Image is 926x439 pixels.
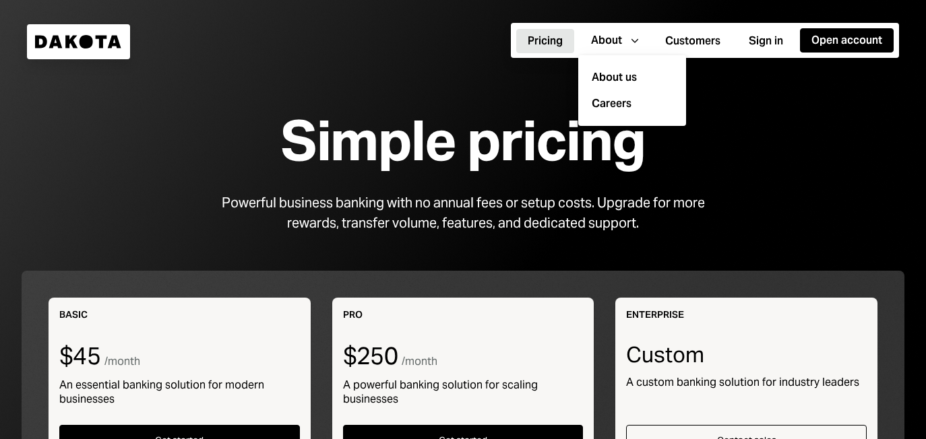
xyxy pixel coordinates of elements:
[59,308,300,321] div: Basic
[654,29,732,53] button: Customers
[59,343,100,370] div: $45
[104,354,140,369] div: / month
[586,63,678,91] a: About us
[516,29,574,53] button: Pricing
[654,28,732,54] a: Customers
[402,354,437,369] div: / month
[800,28,894,53] button: Open account
[592,96,683,112] a: Careers
[591,33,622,48] div: About
[737,28,795,54] a: Sign in
[204,193,722,233] div: Powerful business banking with no annual fees or setup costs. Upgrade for more rewards, transfer ...
[343,308,584,321] div: Pro
[626,343,867,366] div: Custom
[580,28,648,53] button: About
[586,65,678,91] div: About us
[626,375,867,389] div: A custom banking solution for industry leaders
[280,110,645,171] div: Simple pricing
[737,29,795,53] button: Sign in
[626,308,867,321] div: Enterprise
[343,343,398,370] div: $250
[343,378,584,406] div: A powerful banking solution for scaling businesses
[59,378,300,406] div: An essential banking solution for modern businesses
[516,28,574,54] a: Pricing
